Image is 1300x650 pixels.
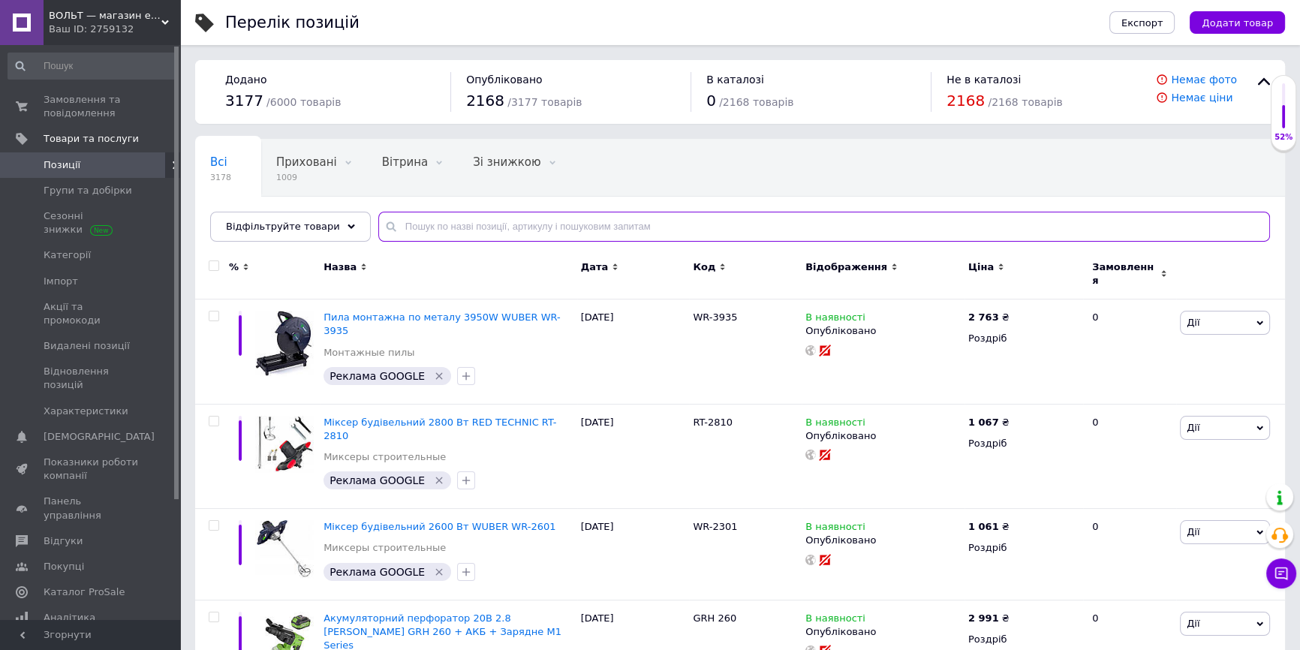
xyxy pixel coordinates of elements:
span: Категорії [44,248,91,262]
span: Дата [581,260,609,274]
span: Приховані [276,155,337,169]
span: Дії [1187,422,1199,433]
span: Панель управління [44,495,139,522]
span: [DEMOGRAPHIC_DATA] [44,430,155,444]
span: В наявності [805,311,865,327]
div: Роздріб [968,541,1079,555]
span: Всі [210,155,227,169]
span: Додано [225,74,266,86]
span: Дії [1187,618,1199,629]
div: Опубліковано [805,534,961,547]
span: Опубліковано [466,74,543,86]
a: Монтажные пилы [323,346,414,360]
span: Реклама GOOGLE [330,566,425,578]
span: 2168 [946,92,985,110]
span: Характеристики [44,405,128,418]
div: Ваш ID: 2759132 [49,23,180,36]
a: Міксер будівельний 2800 Вт RED TECHNIC RT-2810 [323,417,556,441]
svg: Видалити мітку [433,566,445,578]
div: Перелік позицій [225,15,360,31]
span: Видалені позиції [44,339,130,353]
img: Пила монтажна по металу 3950W WUBER WR-3935 [255,311,316,376]
div: Опубліковано [805,429,961,443]
span: 1009 [276,172,337,183]
span: WR-2301 [693,521,737,532]
span: Замовлення [1092,260,1157,287]
span: Вітрина [382,155,428,169]
input: Пошук [8,53,176,80]
div: 0 [1083,509,1176,600]
div: [DATE] [577,299,690,405]
span: Імпорт [44,275,78,288]
span: Реклама GOOGLE [330,474,425,486]
button: Експорт [1109,11,1175,34]
span: В наявності [805,612,865,628]
a: Миксеры строительные [323,450,446,464]
span: Акції та промокоди [44,300,139,327]
span: ВОЛЬТ — магазин електро, бензо та інших іструментів [49,9,161,23]
span: % [229,260,239,274]
span: Додати товар [1202,17,1273,29]
span: Опубліковані [210,212,288,226]
div: Роздріб [968,633,1079,646]
span: Зі знижкою [473,155,540,169]
div: 52% [1271,132,1295,143]
div: ₴ [968,416,1010,429]
span: Дії [1187,526,1199,537]
span: Товари та послуги [44,132,139,146]
span: 0 [706,92,716,110]
span: Каталог ProSale [44,585,125,599]
span: Ціна [968,260,994,274]
span: Позиції [44,158,80,172]
button: Чат з покупцем [1266,558,1296,588]
b: 1 061 [968,521,999,532]
span: WR-3935 [693,311,737,323]
b: 2 763 [968,311,999,323]
div: Опубліковано [805,625,961,639]
span: Показники роботи компанії [44,456,139,483]
a: Пила монтажна по металу 3950W WUBER WR-3935 [323,311,561,336]
span: Відображення [805,260,887,274]
span: Групи та добірки [44,184,132,197]
span: 3177 [225,92,263,110]
div: ₴ [968,612,1010,625]
a: Міксер будівельний 2600 Вт WUBER WR-2601 [323,521,555,532]
a: Миксеры строительные [323,541,446,555]
div: 0 [1083,299,1176,405]
span: / 6000 товарів [266,96,341,108]
div: [DATE] [577,509,690,600]
span: В наявності [805,521,865,537]
span: Не в каталозі [946,74,1021,86]
span: Назва [323,260,357,274]
div: Роздріб [968,332,1079,345]
span: Експорт [1121,17,1163,29]
span: / 2168 товарів [988,96,1062,108]
span: Відгуки [44,534,83,548]
div: Опубліковано [805,324,961,338]
a: Немає ціни [1171,92,1232,104]
span: / 3177 товарів [507,96,582,108]
span: Відновлення позицій [44,365,139,392]
a: Немає фото [1171,74,1237,86]
div: [DATE] [577,404,690,509]
span: Відфільтруйте товари [226,221,340,232]
input: Пошук по назві позиції, артикулу і пошуковим запитам [378,212,1270,242]
span: Дії [1187,317,1199,328]
span: Код [693,260,715,274]
span: Реклама GOOGLE [330,370,425,382]
span: Покупці [44,560,84,573]
b: 1 067 [968,417,999,428]
div: Роздріб [968,437,1079,450]
span: 3178 [210,172,231,183]
div: 0 [1083,404,1176,509]
span: Замовлення та повідомлення [44,93,139,120]
img: Міксер будівельний 2600 Вт WUBER WR-2601 [255,520,316,577]
button: Додати товар [1190,11,1285,34]
b: 2 991 [968,612,999,624]
span: GRH 260 [693,612,736,624]
div: ₴ [968,311,1010,324]
span: Сезонні знижки [44,209,139,236]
